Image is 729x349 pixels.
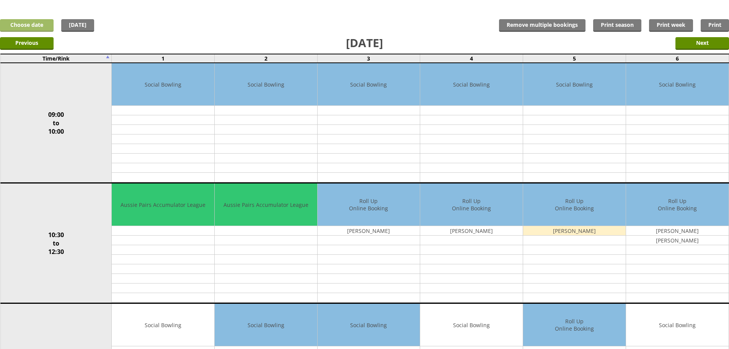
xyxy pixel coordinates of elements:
a: Print season [593,19,641,32]
td: [PERSON_NAME] [626,236,729,245]
td: 3 [317,54,420,63]
td: Social Bowling [626,63,729,106]
td: 6 [626,54,729,63]
td: Roll Up Online Booking [626,184,729,226]
td: Roll Up Online Booking [420,184,523,226]
td: 09:00 to 10:00 [0,63,112,183]
td: Social Bowling [626,304,729,346]
td: 5 [523,54,626,63]
td: Roll Up Online Booking [523,184,626,226]
td: Social Bowling [112,63,214,106]
input: Remove multiple bookings [499,19,585,32]
td: Aussie Pairs Accumulator League [112,184,214,226]
a: Print week [649,19,693,32]
a: [DATE] [61,19,94,32]
td: Social Bowling [318,63,420,106]
td: 2 [214,54,317,63]
input: Next [675,37,729,50]
td: Social Bowling [420,63,523,106]
td: Social Bowling [420,304,523,346]
td: Social Bowling [318,304,420,346]
td: Aussie Pairs Accumulator League [215,184,317,226]
td: [PERSON_NAME] [523,226,626,236]
td: Social Bowling [215,304,317,346]
td: [PERSON_NAME] [626,226,729,236]
td: Roll Up Online Booking [523,304,626,346]
td: Social Bowling [112,304,214,346]
td: [PERSON_NAME] [318,226,420,236]
td: Roll Up Online Booking [318,184,420,226]
td: Social Bowling [215,63,317,106]
td: Social Bowling [523,63,626,106]
td: [PERSON_NAME] [420,226,523,236]
a: Print [701,19,729,32]
td: Time/Rink [0,54,112,63]
td: 10:30 to 12:30 [0,183,112,303]
td: 4 [420,54,523,63]
td: 1 [112,54,215,63]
